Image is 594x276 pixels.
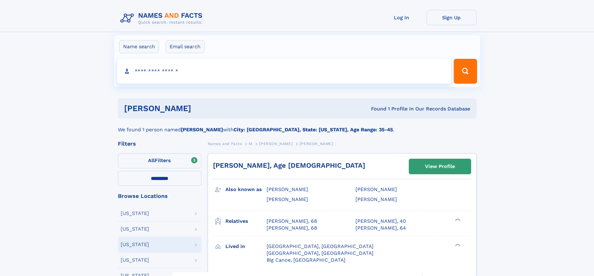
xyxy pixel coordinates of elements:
div: Browse Locations [118,193,201,199]
a: Sign Up [427,10,476,25]
label: Filters [118,153,201,168]
div: [US_STATE] [121,227,149,232]
div: [US_STATE] [121,242,149,247]
div: Found 1 Profile In Our Records Database [281,105,470,112]
input: search input [117,59,451,84]
span: All [148,157,155,163]
span: [GEOGRAPHIC_DATA], [GEOGRAPHIC_DATA] [267,250,374,256]
a: [PERSON_NAME], 64 [355,225,406,232]
div: [US_STATE] [121,258,149,263]
span: [PERSON_NAME] [267,196,308,202]
a: [PERSON_NAME], 68 [267,225,317,232]
h1: [PERSON_NAME] [124,105,281,112]
span: [PERSON_NAME] [355,186,397,192]
span: M [249,142,252,146]
span: [PERSON_NAME] [300,142,333,146]
a: [PERSON_NAME] [259,140,292,147]
a: View Profile [409,159,471,174]
b: [PERSON_NAME] [181,127,223,133]
div: Filters [118,141,201,147]
h3: Also known as [225,184,267,195]
span: Big Canoe, [GEOGRAPHIC_DATA] [267,257,345,263]
span: [PERSON_NAME] [259,142,292,146]
a: Log In [377,10,427,25]
b: City: [GEOGRAPHIC_DATA], State: [US_STATE], Age Range: 35-45 [234,127,393,133]
div: ❯ [453,218,461,222]
span: [PERSON_NAME] [267,186,308,192]
a: M [249,140,252,147]
a: Names and Facts [208,140,242,147]
div: [US_STATE] [121,211,149,216]
div: View Profile [425,159,455,174]
a: [PERSON_NAME], 68 [267,218,317,225]
img: Logo Names and Facts [118,10,208,27]
label: Name search [119,40,159,53]
button: Search Button [454,59,477,84]
h3: Lived in [225,241,267,252]
label: Email search [166,40,205,53]
a: [PERSON_NAME], Age [DEMOGRAPHIC_DATA] [213,161,365,169]
h3: Relatives [225,216,267,227]
span: [GEOGRAPHIC_DATA], [GEOGRAPHIC_DATA] [267,243,374,249]
span: [PERSON_NAME] [355,196,397,202]
a: [PERSON_NAME], 40 [355,218,406,225]
div: We found 1 person named with . [118,119,476,133]
div: ❯ [453,243,461,247]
